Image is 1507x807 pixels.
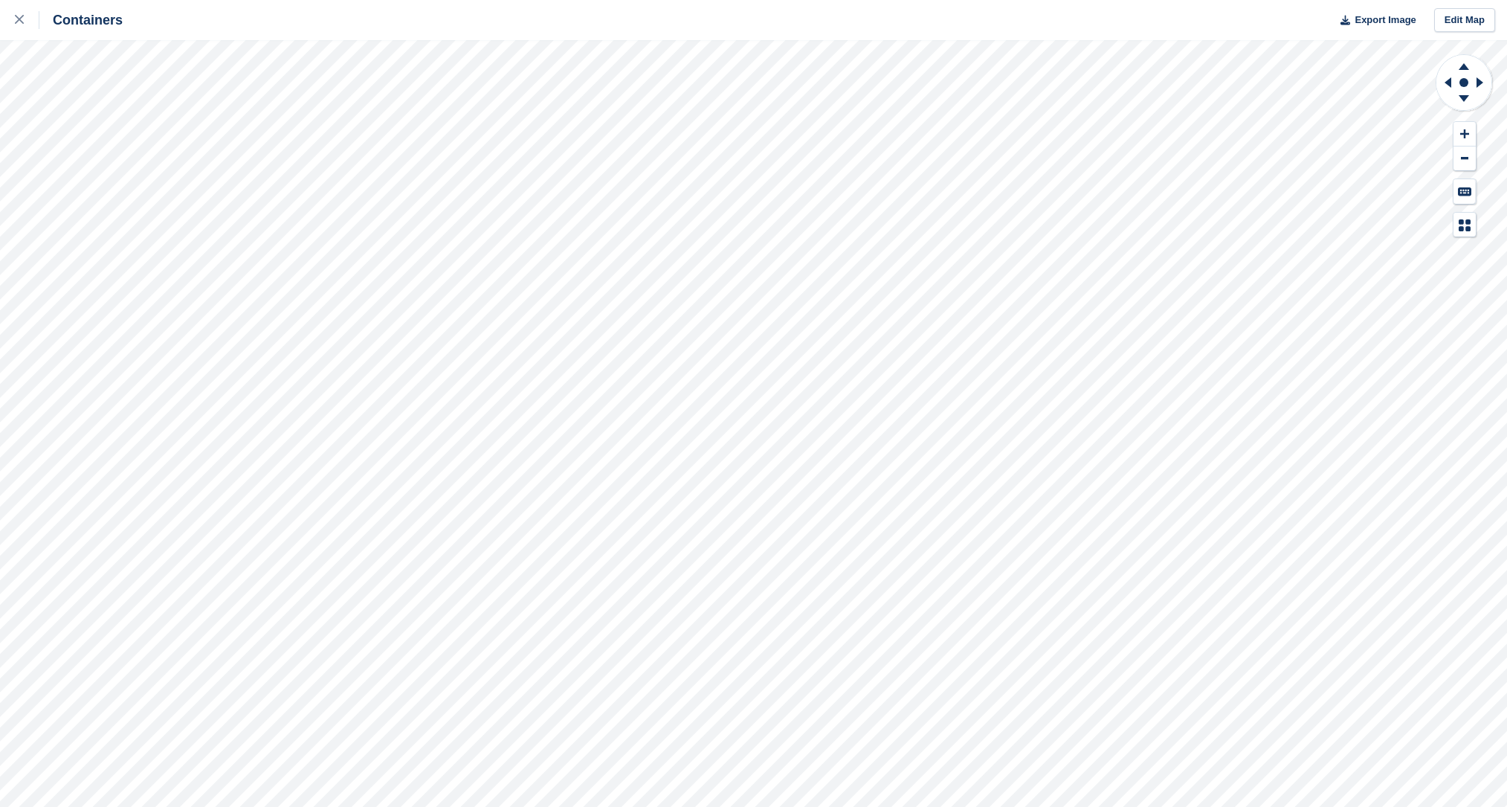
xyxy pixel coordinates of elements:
button: Export Image [1332,8,1416,33]
a: Edit Map [1434,8,1495,33]
span: Export Image [1355,13,1416,28]
button: Zoom In [1453,122,1476,147]
div: Containers [39,11,123,29]
button: Zoom Out [1453,147,1476,171]
button: Map Legend [1453,213,1476,237]
button: Keyboard Shortcuts [1453,179,1476,204]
